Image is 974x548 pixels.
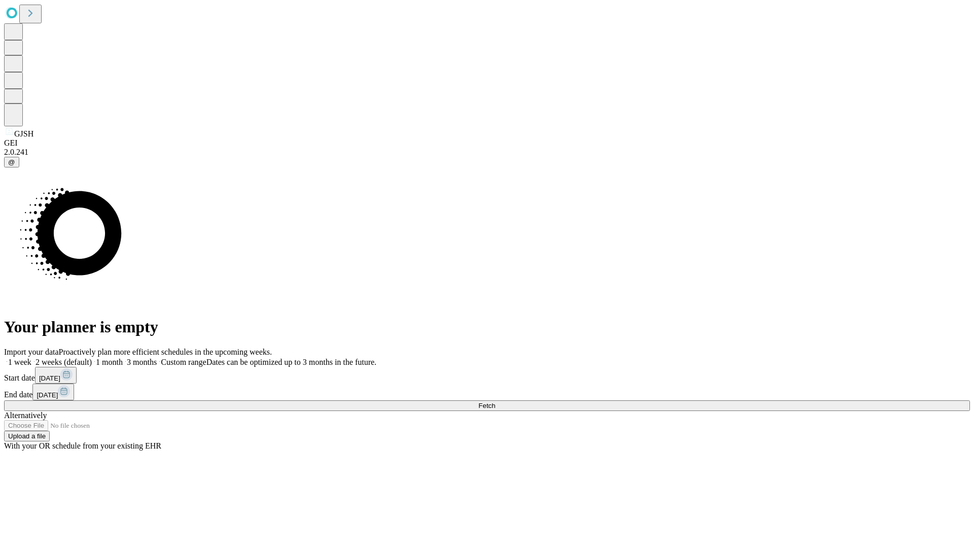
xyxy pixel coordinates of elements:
span: [DATE] [37,391,58,399]
button: [DATE] [35,367,77,384]
div: GEI [4,139,970,148]
button: @ [4,157,19,167]
span: 3 months [127,358,157,366]
button: Fetch [4,400,970,411]
span: GJSH [14,129,33,138]
button: Upload a file [4,431,50,441]
span: @ [8,158,15,166]
button: [DATE] [32,384,74,400]
div: Start date [4,367,970,384]
span: With your OR schedule from your existing EHR [4,441,161,450]
span: Alternatively [4,411,47,420]
span: 1 month [96,358,123,366]
span: Custom range [161,358,206,366]
div: 2.0.241 [4,148,970,157]
h1: Your planner is empty [4,318,970,336]
span: Fetch [478,402,495,409]
span: 2 weeks (default) [36,358,92,366]
span: 1 week [8,358,31,366]
div: End date [4,384,970,400]
span: Proactively plan more efficient schedules in the upcoming weeks. [59,348,272,356]
span: [DATE] [39,374,60,382]
span: Dates can be optimized up to 3 months in the future. [206,358,376,366]
span: Import your data [4,348,59,356]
